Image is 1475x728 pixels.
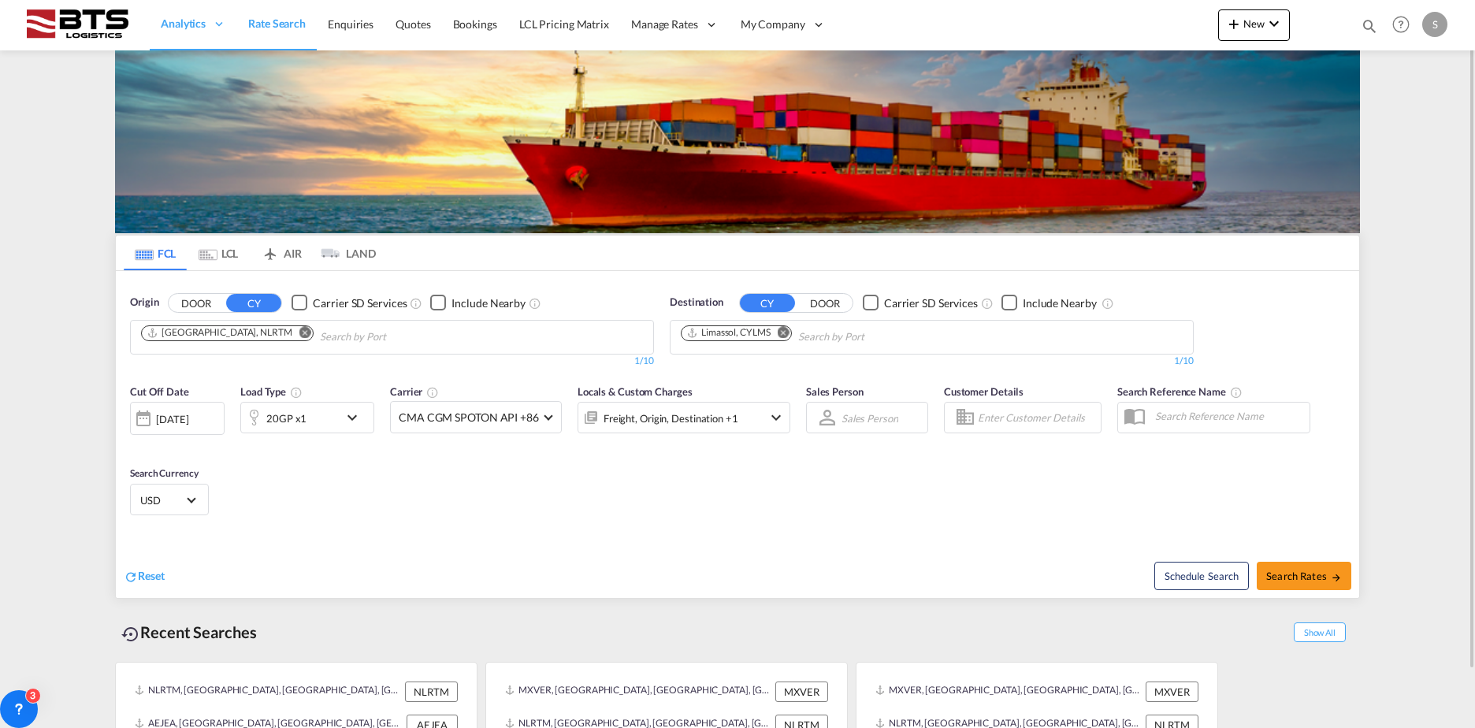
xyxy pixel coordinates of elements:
[240,402,374,433] div: 20GP x1icon-chevron-down
[529,297,541,310] md-icon: Unchecked: Ignores neighbouring ports when fetching rates.Checked : Includes neighbouring ports w...
[226,294,281,312] button: CY
[250,236,313,270] md-tab-item: AIR
[130,355,654,368] div: 1/10
[130,402,225,435] div: [DATE]
[863,295,978,311] md-checkbox: Checkbox No Ink
[161,16,206,32] span: Analytics
[1230,386,1243,399] md-icon: Your search will be saved by the below given name
[451,295,526,311] div: Include Nearby
[147,326,292,340] div: Rotterdam, NLRTM
[978,406,1096,429] input: Enter Customer Details
[147,326,295,340] div: Press delete to remove this chip.
[686,326,774,340] div: Press delete to remove this chip.
[1361,17,1378,41] div: icon-magnify
[1331,572,1342,583] md-icon: icon-arrow-right
[981,297,994,310] md-icon: Unchecked: Search for CY (Container Yard) services for all selected carriers.Checked : Search for...
[1146,682,1198,702] div: MXVER
[116,271,1359,598] div: OriginDOOR CY Checkbox No InkUnchecked: Search for CY (Container Yard) services for all selected ...
[124,570,138,584] md-icon: icon-refresh
[156,412,188,426] div: [DATE]
[1422,12,1447,37] div: S
[115,50,1360,233] img: LCL+%26+FCL+BACKGROUND.png
[313,236,376,270] md-tab-item: LAND
[138,569,165,582] span: Reset
[124,236,376,270] md-pagination-wrapper: Use the left and right arrow keys to navigate between tabs
[875,682,1142,702] div: MXVER, Veracruz, Mexico, Mexico & Central America, Americas
[1102,297,1114,310] md-icon: Unchecked: Ignores neighbouring ports when fetching rates.Checked : Includes neighbouring ports w...
[798,325,948,350] input: Chips input.
[135,682,401,702] div: NLRTM, Rotterdam, Netherlands, Western Europe, Europe
[578,402,790,433] div: Freight Origin Destination Factory Stuffingicon-chevron-down
[261,244,280,256] md-icon: icon-airplane
[578,385,693,398] span: Locals & Custom Charges
[124,568,165,585] div: icon-refreshReset
[670,295,723,310] span: Destination
[240,385,303,398] span: Load Type
[797,294,853,312] button: DOOR
[884,295,978,311] div: Carrier SD Services
[1117,385,1243,398] span: Search Reference Name
[631,17,698,32] span: Manage Rates
[248,17,306,30] span: Rate Search
[1265,14,1284,33] md-icon: icon-chevron-down
[767,408,786,427] md-icon: icon-chevron-down
[775,682,828,702] div: MXVER
[686,326,771,340] div: Limassol, CYLMS
[24,7,130,43] img: cdcc71d0be7811ed9adfbf939d2aa0e8.png
[140,493,184,507] span: USD
[806,385,864,398] span: Sales Person
[741,17,805,32] span: My Company
[505,682,771,702] div: MXVER, Veracruz, Mexico, Mexico & Central America, Americas
[313,295,407,311] div: Carrier SD Services
[1266,570,1342,582] span: Search Rates
[944,385,1024,398] span: Customer Details
[1218,9,1290,41] button: icon-plus 400-fgNewicon-chevron-down
[292,295,407,311] md-checkbox: Checkbox No Ink
[266,407,307,429] div: 20GP x1
[139,321,476,350] md-chips-wrap: Chips container. Use arrow keys to select chips.
[1361,17,1378,35] md-icon: icon-magnify
[396,17,430,31] span: Quotes
[390,385,439,398] span: Carrier
[453,17,497,31] span: Bookings
[519,17,609,31] span: LCL Pricing Matrix
[130,433,142,455] md-datepicker: Select
[1154,562,1249,590] button: Note: By default Schedule search will only considerorigin ports, destination ports and cut off da...
[130,385,189,398] span: Cut Off Date
[1147,404,1310,428] input: Search Reference Name
[1001,295,1097,311] md-checkbox: Checkbox No Ink
[405,682,458,702] div: NLRTM
[290,386,303,399] md-icon: icon-information-outline
[740,294,795,312] button: CY
[121,625,140,644] md-icon: icon-backup-restore
[115,615,263,650] div: Recent Searches
[410,297,422,310] md-icon: Unchecked: Search for CY (Container Yard) services for all selected carriers.Checked : Search for...
[1257,562,1351,590] button: Search Ratesicon-arrow-right
[139,488,200,511] md-select: Select Currency: $ USDUnited States Dollar
[289,326,313,342] button: Remove
[1388,11,1414,38] span: Help
[320,325,470,350] input: Chips input.
[678,321,954,350] md-chips-wrap: Chips container. Use arrow keys to select chips.
[169,294,224,312] button: DOOR
[426,386,439,399] md-icon: The selected Trucker/Carrierwill be displayed in the rate results If the rates are from another f...
[840,407,900,429] md-select: Sales Person
[130,467,199,479] span: Search Currency
[399,410,539,425] span: CMA CGM SPOTON API +86
[767,326,791,342] button: Remove
[604,407,738,429] div: Freight Origin Destination Factory Stuffing
[1224,17,1284,30] span: New
[1224,14,1243,33] md-icon: icon-plus 400-fg
[670,355,1194,368] div: 1/10
[130,295,158,310] span: Origin
[124,236,187,270] md-tab-item: FCL
[430,295,526,311] md-checkbox: Checkbox No Ink
[328,17,373,31] span: Enquiries
[343,408,370,427] md-icon: icon-chevron-down
[1294,622,1346,642] span: Show All
[187,236,250,270] md-tab-item: LCL
[1388,11,1422,39] div: Help
[1023,295,1097,311] div: Include Nearby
